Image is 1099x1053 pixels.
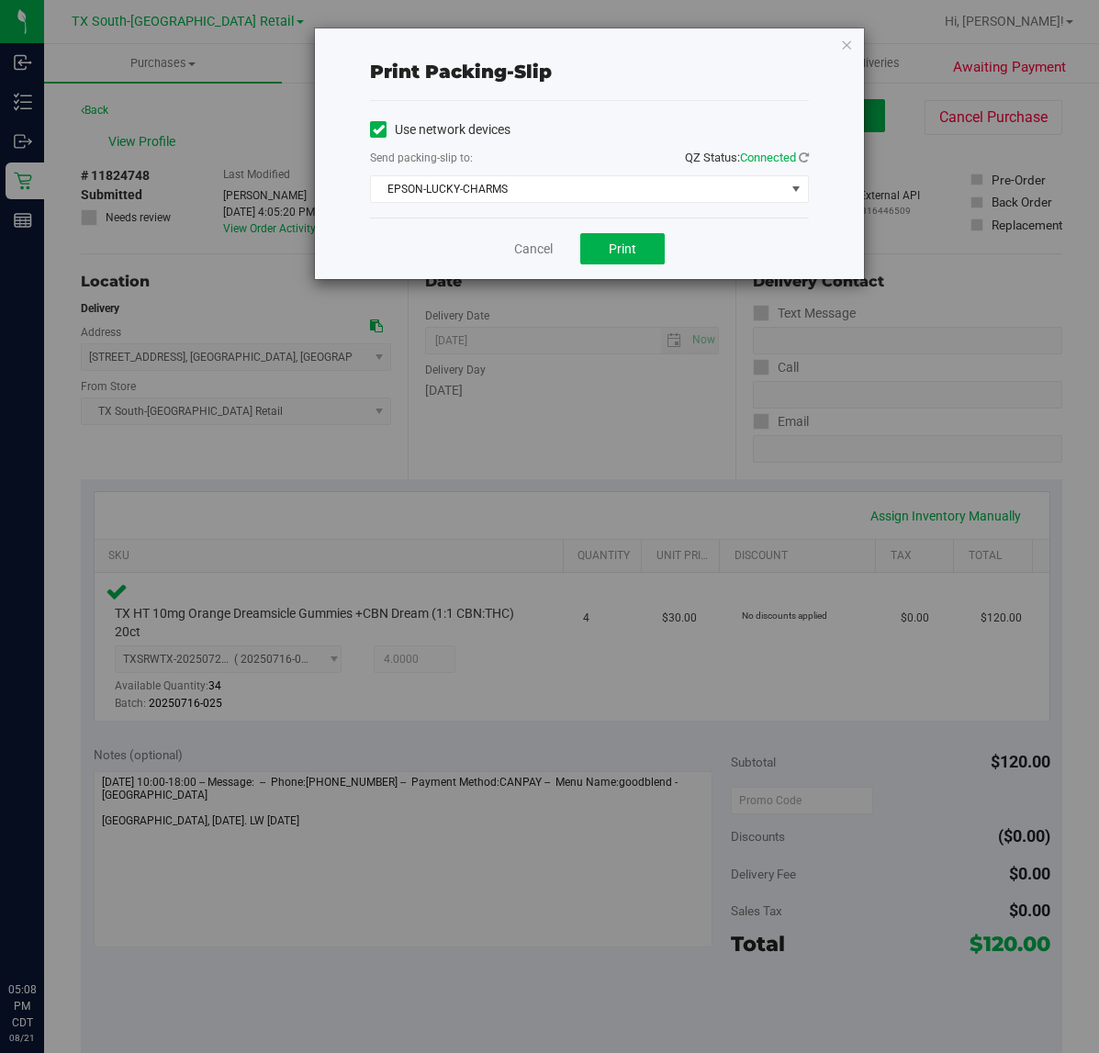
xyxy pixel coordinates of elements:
[514,240,553,259] a: Cancel
[685,151,809,164] span: QZ Status:
[370,61,552,83] span: Print packing-slip
[370,150,473,166] label: Send packing-slip to:
[580,233,665,264] button: Print
[18,906,73,961] iframe: Resource center
[370,120,510,140] label: Use network devices
[740,151,796,164] span: Connected
[371,176,785,202] span: EPSON-LUCKY-CHARMS
[785,176,808,202] span: select
[609,241,636,256] span: Print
